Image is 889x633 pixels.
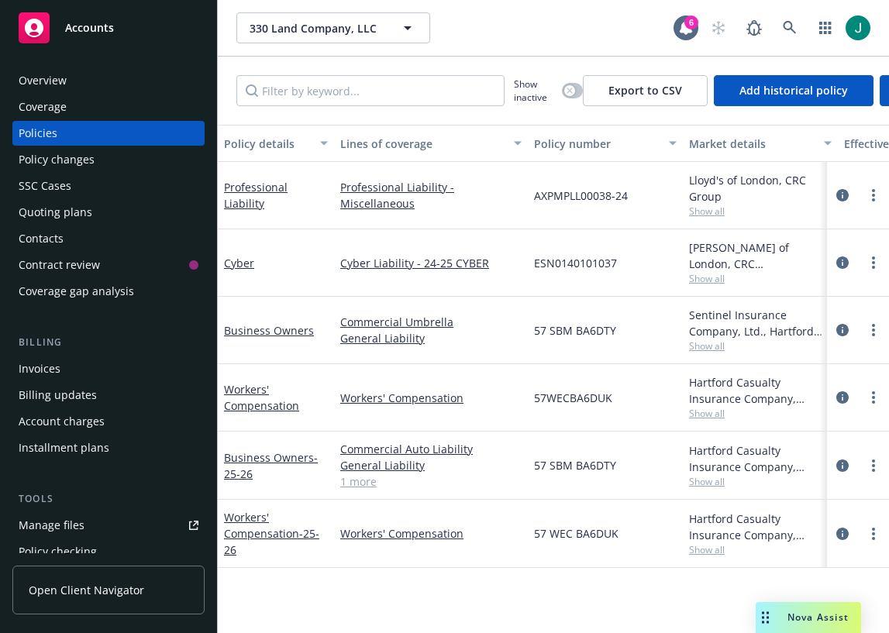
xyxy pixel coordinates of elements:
div: SSC Cases [19,174,71,198]
a: Start snowing [703,12,734,43]
a: circleInformation [833,186,852,205]
a: Search [774,12,805,43]
span: Show all [689,339,832,353]
span: Nova Assist [787,611,849,624]
a: more [864,321,883,339]
span: - 25-26 [224,450,318,481]
button: Add historical policy [714,75,873,106]
a: Coverage [12,95,205,119]
a: Business Owners [224,323,314,338]
span: 57 SBM BA6DTY [534,322,616,339]
div: Coverage gap analysis [19,279,134,304]
a: Overview [12,68,205,93]
span: Show all [689,205,832,218]
div: Billing [12,335,205,350]
div: Tools [12,491,205,507]
span: Show all [689,543,832,556]
div: Lines of coverage [340,136,505,152]
a: Report a Bug [739,12,770,43]
span: Open Client Navigator [29,582,144,598]
div: Contract review [19,253,100,277]
a: General Liability [340,457,522,473]
a: more [864,186,883,205]
div: Installment plans [19,435,109,460]
button: Market details [683,125,838,162]
button: Policy number [528,125,683,162]
div: Market details [689,136,815,152]
a: Commercial Umbrella [340,314,522,330]
span: Show inactive [514,77,556,104]
a: Cyber Liability - 24-25 CYBER [340,255,522,271]
a: Workers' Compensation [224,510,319,557]
button: Policy details [218,125,334,162]
div: Policy number [534,136,660,152]
a: Professional Liability - Miscellaneous [340,179,522,212]
a: 1 more [340,473,522,490]
span: 57 SBM BA6DTY [534,457,616,473]
a: General Liability [340,330,522,346]
div: Coverage [19,95,67,119]
img: photo [846,15,870,40]
a: Switch app [810,12,841,43]
a: Cyber [224,256,254,270]
div: Quoting plans [19,200,92,225]
span: 330 Land Company, LLC [250,20,384,36]
a: Manage files [12,513,205,538]
input: Filter by keyword... [236,75,505,106]
a: more [864,456,883,475]
span: Export to CSV [608,83,682,98]
div: [PERSON_NAME] of London, CRC [PERSON_NAME] ([GEOGRAPHIC_DATA]) [689,239,832,272]
a: circleInformation [833,388,852,407]
a: circleInformation [833,321,852,339]
div: Hartford Casualty Insurance Company, Hartford Insurance Group [689,511,832,543]
a: Invoices [12,356,205,381]
a: more [864,525,883,543]
button: Nova Assist [756,602,861,633]
a: Contacts [12,226,205,251]
a: Quoting plans [12,200,205,225]
a: circleInformation [833,253,852,272]
div: Policy details [224,136,311,152]
span: ESN0140101037 [534,255,617,271]
a: Workers' Compensation [340,525,522,542]
a: more [864,253,883,272]
a: circleInformation [833,456,852,475]
span: 57 WEC BA6DUK [534,525,619,542]
a: Installment plans [12,435,205,460]
span: AXPMPLL00038-24 [534,187,628,204]
div: Hartford Casualty Insurance Company, Hartford Insurance Group [689,442,832,475]
a: Workers' Compensation [224,382,299,413]
div: Contacts [19,226,64,251]
a: Account charges [12,409,205,434]
span: 57WECBA6DUK [534,390,612,406]
span: Show all [689,407,832,420]
div: Policy checking [19,539,97,564]
div: Policies [19,121,57,146]
div: Invoices [19,356,60,381]
div: Billing updates [19,383,97,408]
a: Policy changes [12,147,205,172]
div: Manage files [19,513,84,538]
a: SSC Cases [12,174,205,198]
div: Account charges [19,409,105,434]
button: Lines of coverage [334,125,528,162]
div: Hartford Casualty Insurance Company, Hartford Insurance Group [689,374,832,407]
a: Coverage gap analysis [12,279,205,304]
a: more [864,388,883,407]
div: Lloyd's of London, CRC Group [689,172,832,205]
div: Overview [19,68,67,93]
span: Show all [689,475,832,488]
div: 6 [684,15,698,29]
a: Professional Liability [224,180,288,211]
a: Policies [12,121,205,146]
a: Business Owners [224,450,318,481]
button: 330 Land Company, LLC [236,12,430,43]
span: Add historical policy [739,83,848,98]
div: Policy changes [19,147,95,172]
a: Policy checking [12,539,205,564]
a: Billing updates [12,383,205,408]
span: Accounts [65,22,114,34]
button: Export to CSV [583,75,708,106]
a: Contract review [12,253,205,277]
a: Workers' Compensation [340,390,522,406]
